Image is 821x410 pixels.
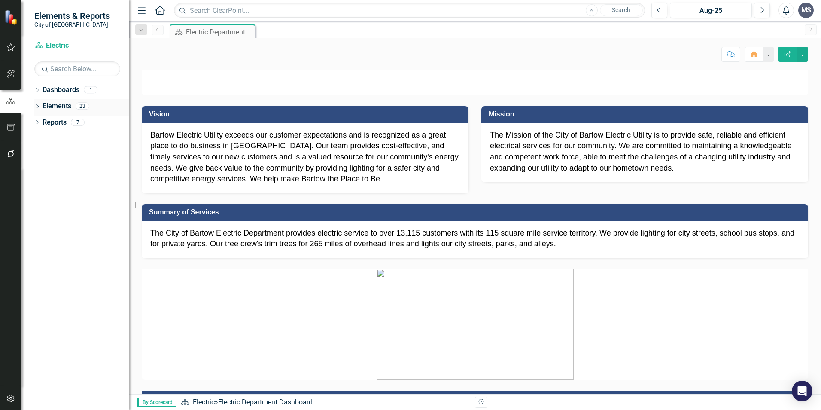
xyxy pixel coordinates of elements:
a: Dashboards [43,85,79,95]
div: » [181,398,468,407]
div: Aug-25 [673,6,749,16]
span: Elements & Reports [34,11,110,21]
input: Search Below... [34,61,120,76]
div: Open Intercom Messenger [792,381,812,401]
span: Search [612,6,630,13]
button: MS [798,3,814,18]
p: The City of Bartow Electric Department provides electric service to over 13,115 customers with it... [150,228,800,250]
p: The Mission of the City of Bartow Electric Utility is to provide safe, reliable and efficient ele... [490,130,800,174]
img: ClearPoint Strategy [4,10,19,25]
a: Electric [34,41,120,51]
div: 1 [84,86,97,94]
div: Electric Department Dashboard [186,27,253,37]
a: Elements [43,101,71,111]
span: By Scorecard [137,398,176,407]
input: Search ClearPoint... [174,3,645,18]
h3: Mission [489,110,804,118]
div: 7 [71,119,85,126]
a: Reports [43,118,67,128]
small: City of [GEOGRAPHIC_DATA] [34,21,110,28]
h3: Summary of Services [149,208,804,216]
p: Bartow Electric Utility exceeds our customer expectations and is recognized as a great place to d... [150,130,460,185]
div: 23 [76,103,89,110]
button: Search [600,4,643,16]
div: Electric Department Dashboard [218,398,313,406]
a: Electric [193,398,215,406]
h3: Vision [149,110,464,118]
img: mceclip1%20v7.jpg [377,269,574,380]
button: Aug-25 [670,3,752,18]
